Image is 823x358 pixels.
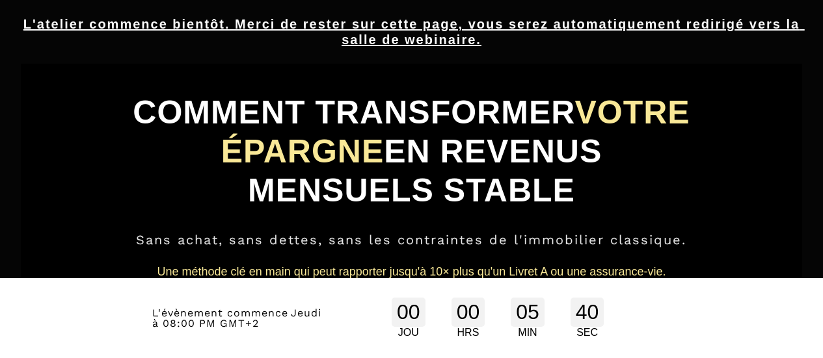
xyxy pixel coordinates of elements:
div: 40 [571,298,604,327]
span: Jeudi à 08:00 PM GMT+2 [152,307,321,329]
div: 05 [511,298,545,327]
div: 00 [392,298,425,327]
div: 00 [452,298,485,327]
u: L'atelier commence bientôt. Merci de rester sur cette page, vous serez automatiquement redirigé v... [23,17,805,47]
span: Une méthode clé en main qui peut rapporter jusqu'à 10× plus qu'un Livret A ou une assurance-vie. [157,265,666,278]
div: SEC [571,327,604,339]
div: HRS [452,327,485,339]
span: Sans achat, sans dettes, sans les contraintes de l'immobilier classique. [136,232,686,248]
h1: COMMENT TRANSFORMER EN REVENUS MENSUELS STABLE [126,86,696,216]
div: JOU [392,327,425,339]
span: L'évènement commence [152,307,288,319]
div: MIN [511,327,545,339]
